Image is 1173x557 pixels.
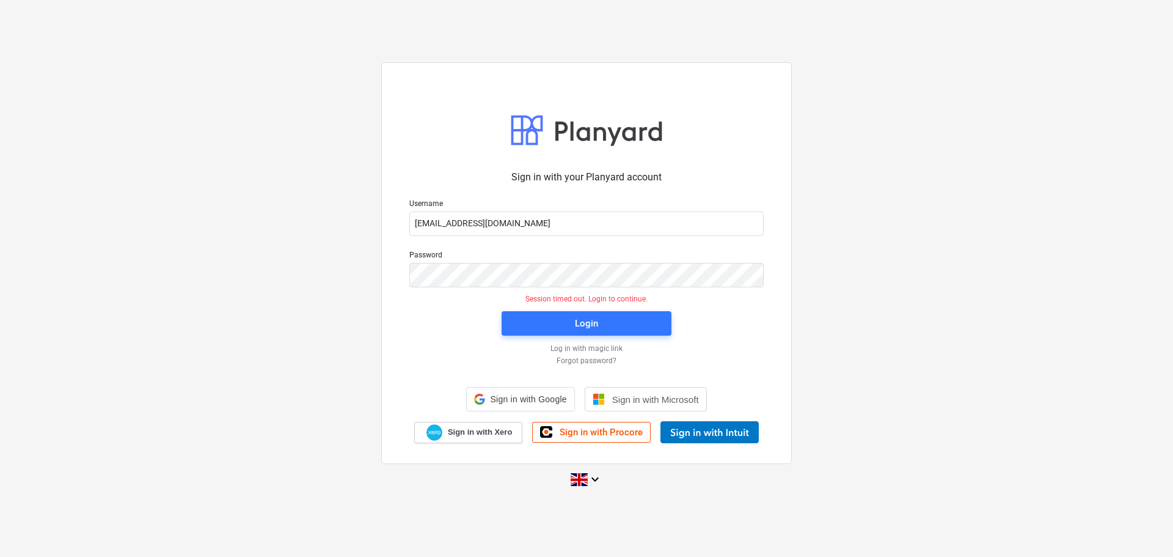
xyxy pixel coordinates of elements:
span: Sign in with Procore [560,427,643,438]
p: Sign in with your Planyard account [409,170,764,185]
button: Login [502,311,671,336]
span: Sign in with Xero [448,427,512,438]
a: Forgot password? [403,356,770,366]
a: Sign in with Procore [532,422,651,443]
img: Microsoft logo [593,393,605,405]
input: Username [409,212,764,236]
div: Sign in with Google [466,387,574,411]
div: Login [575,315,598,331]
i: keyboard_arrow_down [588,472,602,487]
img: Xero logo [426,424,442,441]
span: Sign in with Microsoft [612,394,699,405]
a: Sign in with Xero [414,422,523,443]
p: Username [409,199,764,212]
p: Password [409,251,764,263]
a: Log in with magic link [403,344,770,354]
span: Sign in with Google [490,394,566,404]
p: Session timed out. Login to continue. [402,295,771,304]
